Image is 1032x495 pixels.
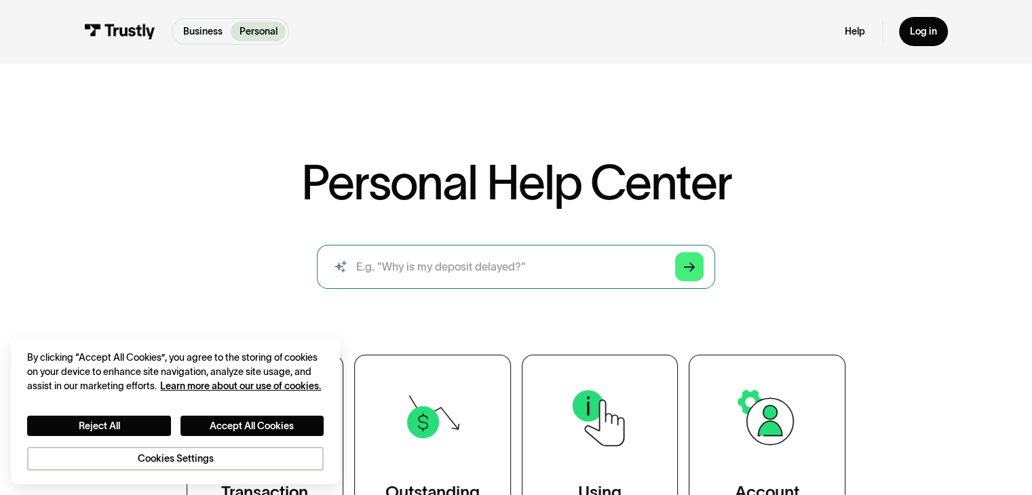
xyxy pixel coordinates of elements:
[27,351,324,471] div: Privacy
[175,22,231,41] a: Business
[27,351,324,394] div: By clicking “Accept All Cookies”, you agree to the storing of cookies on your device to enhance s...
[231,22,285,41] a: Personal
[317,245,714,289] input: search
[160,380,321,391] a: More information about your privacy, opens in a new tab
[910,25,937,37] div: Log in
[317,245,714,289] form: Search
[27,447,324,470] button: Cookies Settings
[27,416,170,436] button: Reject All
[11,337,340,484] div: Cookie banner
[183,24,223,39] p: Business
[180,416,324,436] button: Accept All Cookies
[845,25,865,37] a: Help
[240,24,278,39] p: Personal
[301,159,731,207] h1: Personal Help Center
[84,24,155,39] img: Trustly Logo
[899,17,948,46] a: Log in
